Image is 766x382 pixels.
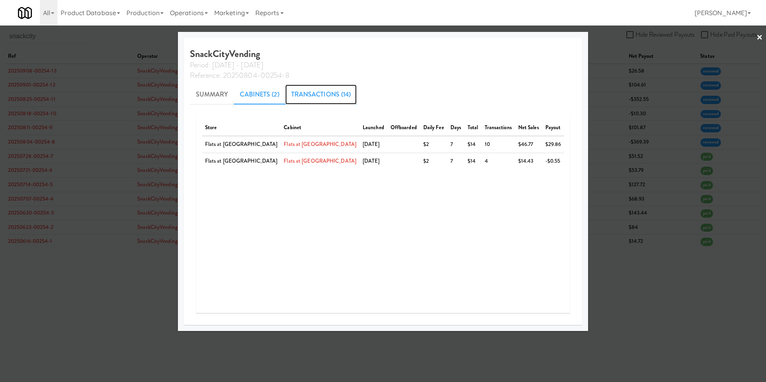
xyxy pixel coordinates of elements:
[280,120,359,136] th: Cabinet
[542,136,565,153] td: $29.86
[202,120,281,136] th: Store
[190,49,576,80] h4: SnackCityVending
[482,136,515,153] td: 10
[447,136,464,153] td: 7
[420,136,447,153] td: $2
[482,153,515,169] td: 4
[190,85,234,104] a: Summary
[387,120,420,136] th: Offboarded
[234,85,285,104] a: Cabinets (2)
[285,85,357,104] a: Transactions (14)
[515,136,542,153] td: $46.77
[542,153,565,169] td: -$0.55
[202,136,281,153] td: Flats at [GEOGRAPHIC_DATA]
[190,60,263,70] span: Period: [DATE] - [DATE]
[359,136,387,153] td: [DATE]
[284,157,356,165] a: Flats at [GEOGRAPHIC_DATA]
[359,153,387,169] td: [DATE]
[515,120,542,136] th: Net Sales
[447,153,464,169] td: 7
[190,70,290,81] span: Reference: 20250804-00254-8
[202,153,281,169] td: Flats at [GEOGRAPHIC_DATA]
[542,120,565,136] th: Payout
[464,153,482,169] td: $14
[756,26,763,50] a: ×
[420,120,447,136] th: Daily Fee
[447,120,464,136] th: Days
[18,6,32,20] img: Micromart
[482,120,515,136] th: Transactions
[420,153,447,169] td: $2
[515,153,542,169] td: $14.43
[464,136,482,153] td: $14
[284,140,356,148] a: Flats at [GEOGRAPHIC_DATA]
[464,120,482,136] th: Total
[359,120,387,136] th: Launched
